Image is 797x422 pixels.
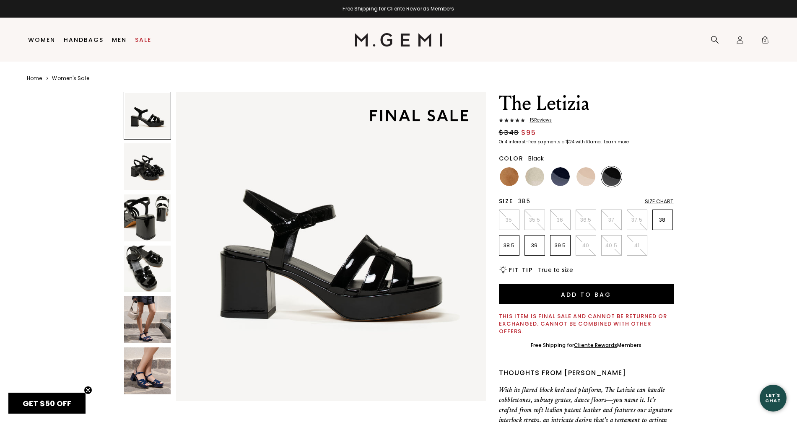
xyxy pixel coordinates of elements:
[499,284,674,304] button: Add to Bag
[602,167,621,186] img: Black
[603,140,629,145] a: Learn more
[525,118,552,123] span: 15 Review s
[645,198,674,205] div: Size Chart
[499,155,524,162] h2: Color
[499,128,519,138] span: $348
[176,92,485,401] img: The Letizia
[135,36,151,43] a: Sale
[499,313,674,335] div: This item is final sale and cannot be returned or exchanged. Cannot be combined with other offers.
[124,194,171,241] img: The Letizia
[576,242,596,249] p: 40
[760,393,787,403] div: Let's Chat
[509,267,533,273] h2: Fit Tip
[499,118,674,124] a: 15Reviews
[8,393,86,414] div: GET $50 OFFClose teaser
[499,139,566,145] klarna-placement-style-body: Or 4 interest-free payments of
[602,217,621,223] p: 37
[500,167,519,186] img: Luggage
[574,342,617,349] a: Cliente Rewards
[525,167,544,186] img: Champagne
[550,217,570,223] p: 36
[566,139,574,145] klarna-placement-style-amount: $24
[499,217,519,223] p: 35
[112,36,127,43] a: Men
[550,242,570,249] p: 39.5
[499,242,519,249] p: 38.5
[124,296,171,343] img: The Letizia
[52,75,89,82] a: Women's Sale
[528,154,544,163] span: Black
[64,36,104,43] a: Handbags
[576,167,595,186] img: Sand
[551,167,570,186] img: Navy
[27,75,42,82] a: Home
[576,217,596,223] p: 36.5
[357,97,480,134] img: final sale tag
[531,342,642,349] div: Free Shipping for Members
[521,128,536,138] span: $95
[124,347,171,394] img: The Letizia
[627,242,647,249] p: 41
[124,143,171,190] img: The Letizia
[761,37,769,46] span: 0
[124,246,171,293] img: The Letizia
[28,36,55,43] a: Women
[604,139,629,145] klarna-placement-style-cta: Learn more
[499,368,674,378] div: Thoughts from [PERSON_NAME]
[576,139,603,145] klarna-placement-style-body: with Klarna
[499,198,513,205] h2: Size
[525,242,545,249] p: 39
[627,217,647,223] p: 37.5
[355,33,442,47] img: M.Gemi
[499,92,674,115] h1: The Letizia
[525,217,545,223] p: 35.5
[538,266,573,274] span: True to size
[518,197,530,205] span: 38.5
[653,217,672,223] p: 38
[84,386,92,394] button: Close teaser
[602,242,621,249] p: 40.5
[23,398,71,409] span: GET $50 OFF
